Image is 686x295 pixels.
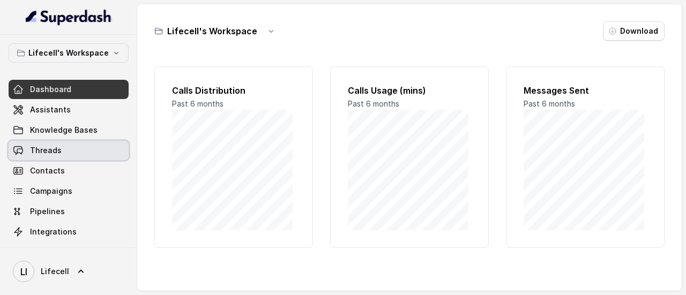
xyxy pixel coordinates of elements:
a: Threads [9,141,129,160]
a: Contacts [9,161,129,180]
span: API Settings [30,247,77,258]
span: Past 6 months [524,99,575,108]
span: Integrations [30,226,77,237]
span: Past 6 months [172,99,223,108]
a: Assistants [9,100,129,119]
h2: Calls Distribution [172,84,295,97]
a: Integrations [9,222,129,241]
span: Past 6 months [348,99,399,108]
a: Knowledge Bases [9,120,129,140]
h2: Calls Usage (mins) [348,84,471,97]
h2: Messages Sent [524,84,647,97]
a: Dashboard [9,80,129,99]
text: LI [20,266,27,277]
span: Campaigns [30,186,72,196]
h3: Lifecell's Workspace [167,25,257,37]
span: Contacts [30,165,65,176]
button: Download [603,21,665,41]
span: Assistants [30,104,71,115]
button: Lifecell's Workspace [9,43,129,63]
span: Knowledge Bases [30,125,98,135]
a: Pipelines [9,202,129,221]
p: Lifecell's Workspace [28,47,109,59]
a: API Settings [9,243,129,262]
a: Lifecell [9,256,129,286]
span: Pipelines [30,206,65,217]
span: Lifecell [41,266,69,277]
img: light.svg [26,9,112,26]
span: Dashboard [30,84,71,95]
a: Campaigns [9,181,129,201]
span: Threads [30,145,62,156]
